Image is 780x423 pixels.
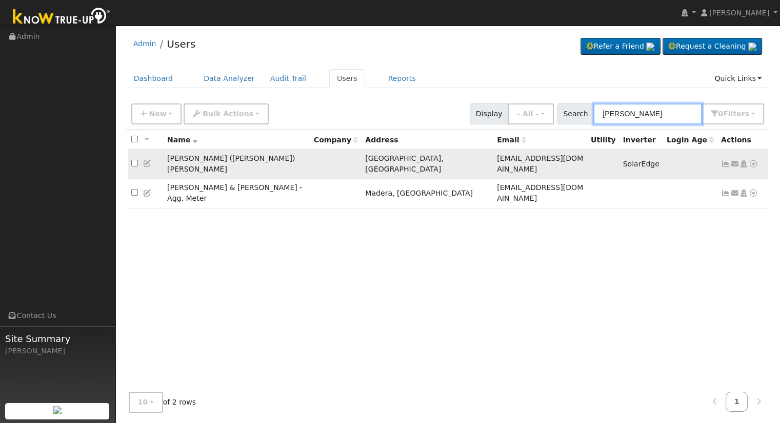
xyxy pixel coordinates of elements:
td: [GEOGRAPHIC_DATA], [GEOGRAPHIC_DATA] [362,150,493,179]
a: Dashboard [126,69,181,88]
td: [PERSON_NAME] & [PERSON_NAME] - Agg. Meter [164,179,310,208]
a: Audit Trail [263,69,314,88]
a: Robertwbaker333@Yahoo.ca [730,188,739,199]
span: s [745,110,749,118]
a: Users [329,69,365,88]
span: Bulk Actions [203,110,253,118]
a: Login As [739,160,748,168]
a: Other actions [749,159,758,170]
button: New [131,103,182,124]
a: 1 [726,392,748,412]
img: retrieve [53,406,62,414]
button: Bulk Actions [184,103,268,124]
span: [EMAIL_ADDRESS][DOMAIN_NAME] [497,183,583,202]
span: New [149,110,166,118]
span: Search [557,103,594,124]
div: [PERSON_NAME] [5,346,110,356]
a: Reports [381,69,424,88]
div: Actions [721,135,764,145]
a: Login As [739,189,748,197]
a: Request a Cleaning [663,38,762,55]
span: [EMAIL_ADDRESS][DOMAIN_NAME] [497,154,583,173]
img: retrieve [748,43,756,51]
img: retrieve [646,43,654,51]
input: Search [593,103,702,124]
a: Other actions [749,188,758,199]
span: of 2 rows [129,392,196,413]
a: Edit User [143,189,152,197]
span: Days since last login [667,136,714,144]
a: Users [167,38,195,50]
span: Company name [314,136,358,144]
div: Inverter [623,135,659,145]
a: Quick Links [707,69,769,88]
div: Address [365,135,490,145]
td: Madera, [GEOGRAPHIC_DATA] [362,179,493,208]
img: Know True-Up [8,6,115,29]
button: 0Filters [702,103,764,124]
span: Site Summary [5,332,110,346]
td: [PERSON_NAME] ([PERSON_NAME]) [PERSON_NAME] [164,150,310,179]
div: Utility [591,135,616,145]
a: Data Analyzer [196,69,263,88]
button: 10 [129,392,163,413]
span: 10 [138,398,148,406]
a: shrpshtr8@icloud.com [730,159,739,170]
a: Not connected [721,189,730,197]
span: Display [470,103,508,124]
span: Name [167,136,197,144]
a: Admin [133,39,156,48]
span: Email [497,136,526,144]
a: Refer a Friend [581,38,661,55]
span: Filter [723,110,749,118]
span: [PERSON_NAME] [709,9,769,17]
a: Edit User [143,159,152,167]
span: SolarEdge [623,160,659,168]
button: - All - [508,103,554,124]
a: Show Graph [721,160,730,168]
